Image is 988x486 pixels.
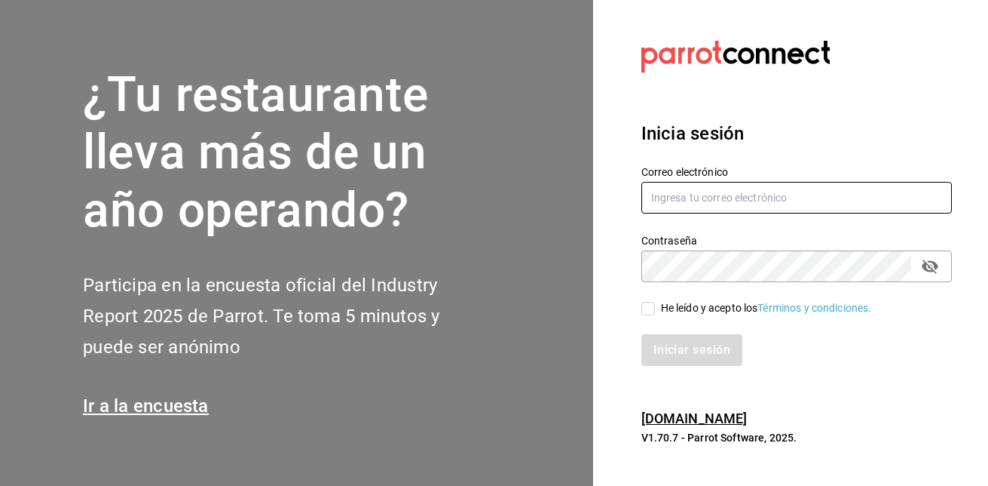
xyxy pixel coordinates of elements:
input: Ingresa tu correo electrónico [641,182,952,214]
p: V1.70.7 - Parrot Software, 2025. [641,430,952,445]
label: Contraseña [641,235,952,245]
a: Términos y condiciones. [757,302,871,314]
a: Ir a la encuesta [83,395,209,417]
div: He leído y acepto los [661,300,872,316]
h3: Inicia sesión [641,120,952,147]
h2: Participa en la encuesta oficial del Industry Report 2025 de Parrot. Te toma 5 minutos y puede se... [83,270,490,362]
a: [DOMAIN_NAME] [641,411,748,426]
label: Correo electrónico [641,166,952,177]
button: passwordField [917,254,943,279]
h1: ¿Tu restaurante lleva más de un año operando? [83,66,490,240]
